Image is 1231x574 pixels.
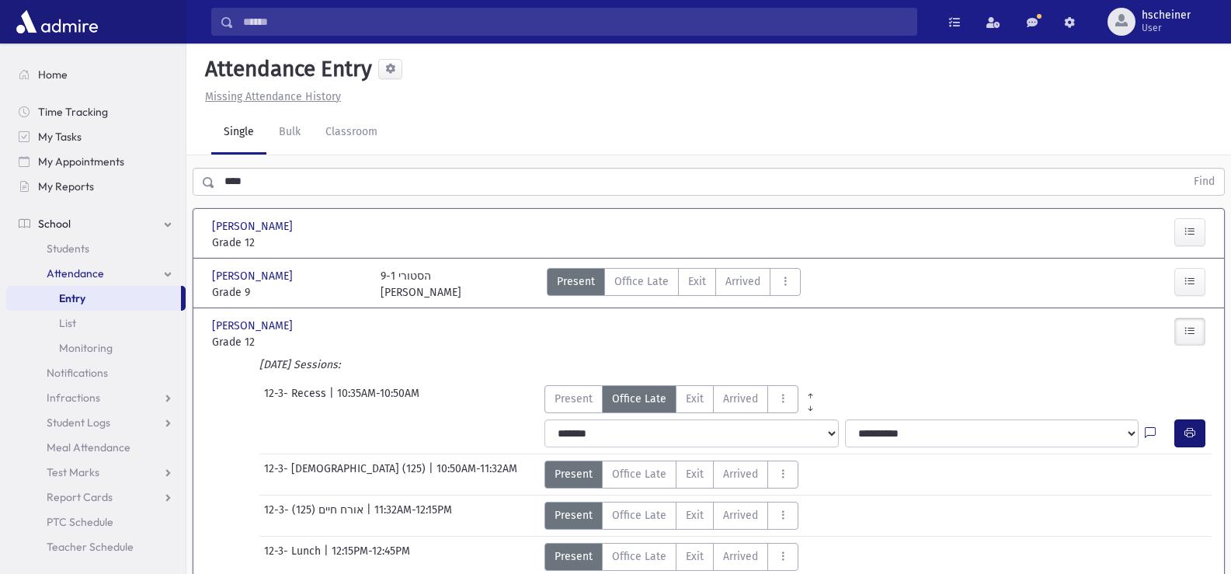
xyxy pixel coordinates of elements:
span: Present [555,391,593,407]
span: [PERSON_NAME] [212,218,296,235]
span: My Reports [38,179,94,193]
span: Teacher Schedule [47,540,134,554]
span: User [1142,22,1191,34]
span: Office Late [614,273,669,290]
a: Bulk [266,111,313,155]
a: PTC Schedule [6,510,186,534]
span: | [324,543,332,571]
span: PTC Schedule [47,515,113,529]
div: AttTypes [544,385,822,413]
span: hscheiner [1142,9,1191,22]
span: Grade 9 [212,284,365,301]
div: AttTypes [544,543,798,571]
a: Notifications [6,360,186,385]
span: Entry [59,291,85,305]
img: AdmirePro [12,6,102,37]
span: Present [557,273,595,290]
span: Attendance [47,266,104,280]
span: Office Late [612,391,666,407]
span: My Tasks [38,130,82,144]
h5: Attendance Entry [199,56,372,82]
div: AttTypes [544,502,798,530]
span: | [329,385,337,413]
a: Teacher Schedule [6,534,186,559]
a: My Tasks [6,124,186,149]
a: Student Logs [6,410,186,435]
span: Home [38,68,68,82]
span: Grade 12 [212,235,365,251]
span: 10:35AM-10:50AM [337,385,419,413]
u: Missing Attendance History [205,90,341,103]
a: Single [211,111,266,155]
span: | [367,502,374,530]
span: Student Logs [47,416,110,430]
span: Test Marks [47,465,99,479]
span: [PERSON_NAME] [212,318,296,334]
a: List [6,311,186,336]
a: Missing Attendance History [199,90,341,103]
span: Arrived [723,466,758,482]
a: All Later [798,398,822,410]
a: Students [6,236,186,261]
a: All Prior [798,385,822,398]
span: Notifications [47,366,108,380]
i: [DATE] Sessions: [259,358,340,371]
a: School [6,211,186,236]
span: [PERSON_NAME] [212,268,296,284]
span: Arrived [725,273,760,290]
div: 9-1 הסטורי [PERSON_NAME] [381,268,461,301]
span: School [38,217,71,231]
span: Office Late [612,466,666,482]
span: My Appointments [38,155,124,169]
span: Exit [686,391,704,407]
a: Time Tracking [6,99,186,124]
span: Present [555,466,593,482]
a: Report Cards [6,485,186,510]
span: Exit [688,273,706,290]
a: My Appointments [6,149,186,174]
span: Monitoring [59,341,113,355]
span: 12-3- Recess [264,385,329,413]
span: | [429,461,436,489]
span: List [59,316,76,330]
span: 12-3- Lunch [264,543,324,571]
span: Infractions [47,391,100,405]
div: AttTypes [547,268,801,301]
a: Infractions [6,385,186,410]
a: Meal Attendance [6,435,186,460]
button: Find [1184,169,1224,195]
span: Report Cards [47,490,113,504]
span: Present [555,548,593,565]
span: Present [555,507,593,524]
span: Students [47,242,89,256]
a: Attendance [6,261,186,286]
a: My Reports [6,174,186,199]
span: 10:50AM-11:32AM [436,461,517,489]
div: AttTypes [544,461,798,489]
span: Office Late [612,548,666,565]
span: Grade 12 [212,334,365,350]
a: Test Marks [6,460,186,485]
span: Arrived [723,391,758,407]
span: Meal Attendance [47,440,130,454]
span: Time Tracking [38,105,108,119]
span: Exit [686,466,704,482]
span: 12-3- [DEMOGRAPHIC_DATA] (125) [264,461,429,489]
span: Office Late [612,507,666,524]
span: Exit [686,507,704,524]
a: Monitoring [6,336,186,360]
span: 11:32AM-12:15PM [374,502,452,530]
a: Entry [6,286,181,311]
span: Arrived [723,507,758,524]
span: 12:15PM-12:45PM [332,543,410,571]
input: Search [234,8,916,36]
span: 12-3- אורח חיים (125) [264,502,367,530]
a: Classroom [313,111,390,155]
a: Home [6,62,186,87]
